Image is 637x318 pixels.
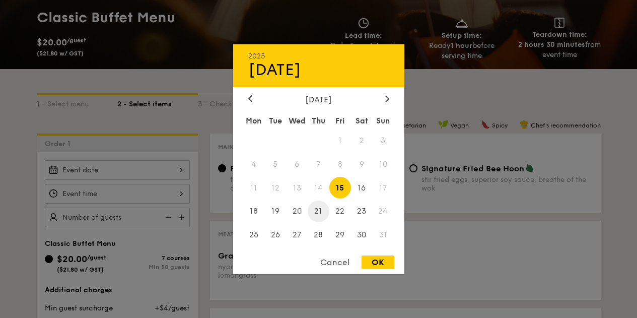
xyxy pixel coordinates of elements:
[351,177,373,199] span: 16
[351,130,373,151] span: 2
[286,111,308,130] div: Wed
[248,94,389,104] div: [DATE]
[264,201,286,222] span: 19
[329,177,351,199] span: 15
[329,201,351,222] span: 22
[373,153,394,175] span: 10
[308,177,329,199] span: 14
[264,153,286,175] span: 5
[308,153,329,175] span: 7
[286,177,308,199] span: 13
[264,111,286,130] div: Tue
[243,224,265,246] span: 25
[329,153,351,175] span: 8
[248,60,389,79] div: [DATE]
[264,224,286,246] span: 26
[310,256,360,269] div: Cancel
[329,130,351,151] span: 1
[286,201,308,222] span: 20
[243,201,265,222] span: 18
[286,224,308,246] span: 27
[308,201,329,222] span: 21
[243,153,265,175] span: 4
[373,111,394,130] div: Sun
[373,224,394,246] span: 31
[373,201,394,222] span: 24
[351,153,373,175] span: 9
[286,153,308,175] span: 6
[351,224,373,246] span: 30
[329,111,351,130] div: Fri
[351,201,373,222] span: 23
[329,224,351,246] span: 29
[373,177,394,199] span: 17
[308,224,329,246] span: 28
[243,177,265,199] span: 11
[373,130,394,151] span: 3
[264,177,286,199] span: 12
[248,51,389,60] div: 2025
[243,111,265,130] div: Mon
[351,111,373,130] div: Sat
[362,256,394,269] div: OK
[308,111,329,130] div: Thu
